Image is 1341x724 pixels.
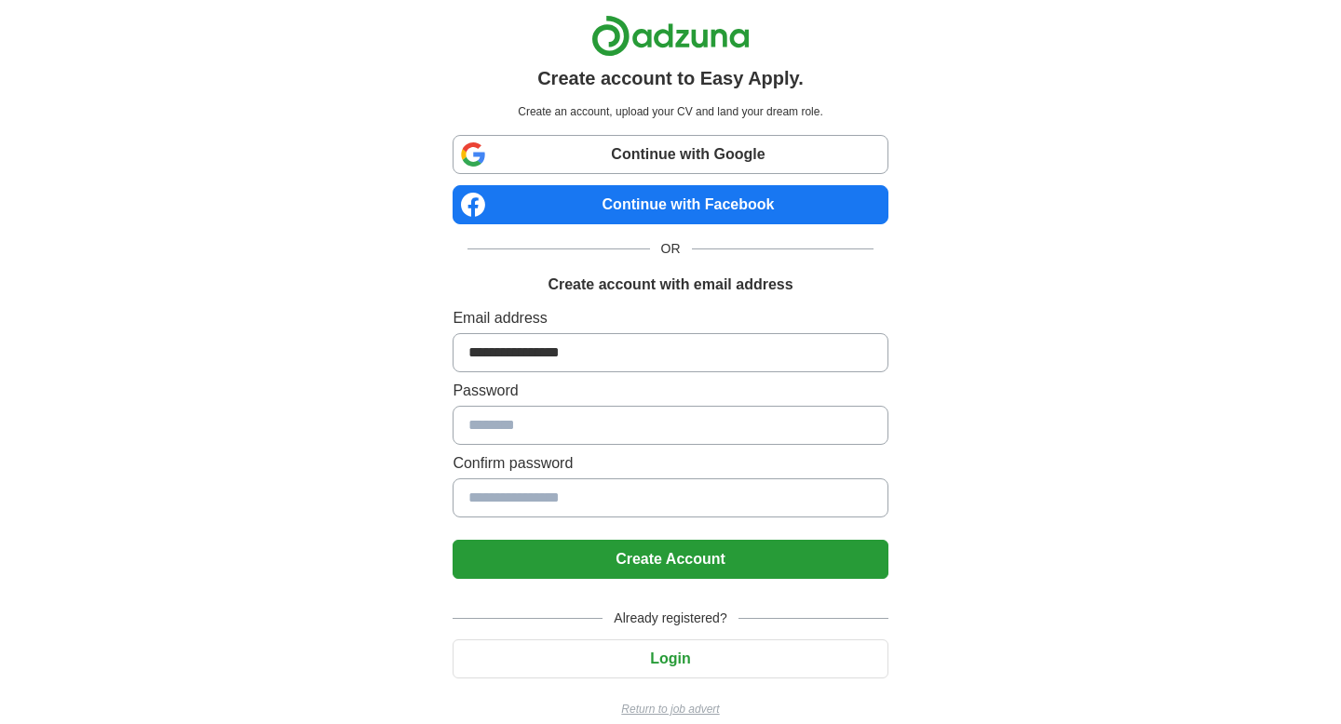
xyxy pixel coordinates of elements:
[537,64,804,92] h1: Create account to Easy Apply.
[453,380,887,402] label: Password
[456,103,884,120] p: Create an account, upload your CV and land your dream role.
[453,540,887,579] button: Create Account
[453,639,887,678] button: Login
[453,452,887,475] label: Confirm password
[453,135,887,174] a: Continue with Google
[453,307,887,329] label: Email address
[650,239,692,259] span: OR
[591,15,750,57] img: Adzuna logo
[453,650,887,666] a: Login
[453,701,887,717] a: Return to job advert
[548,274,792,296] h1: Create account with email address
[603,609,738,628] span: Already registered?
[453,185,887,224] a: Continue with Facebook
